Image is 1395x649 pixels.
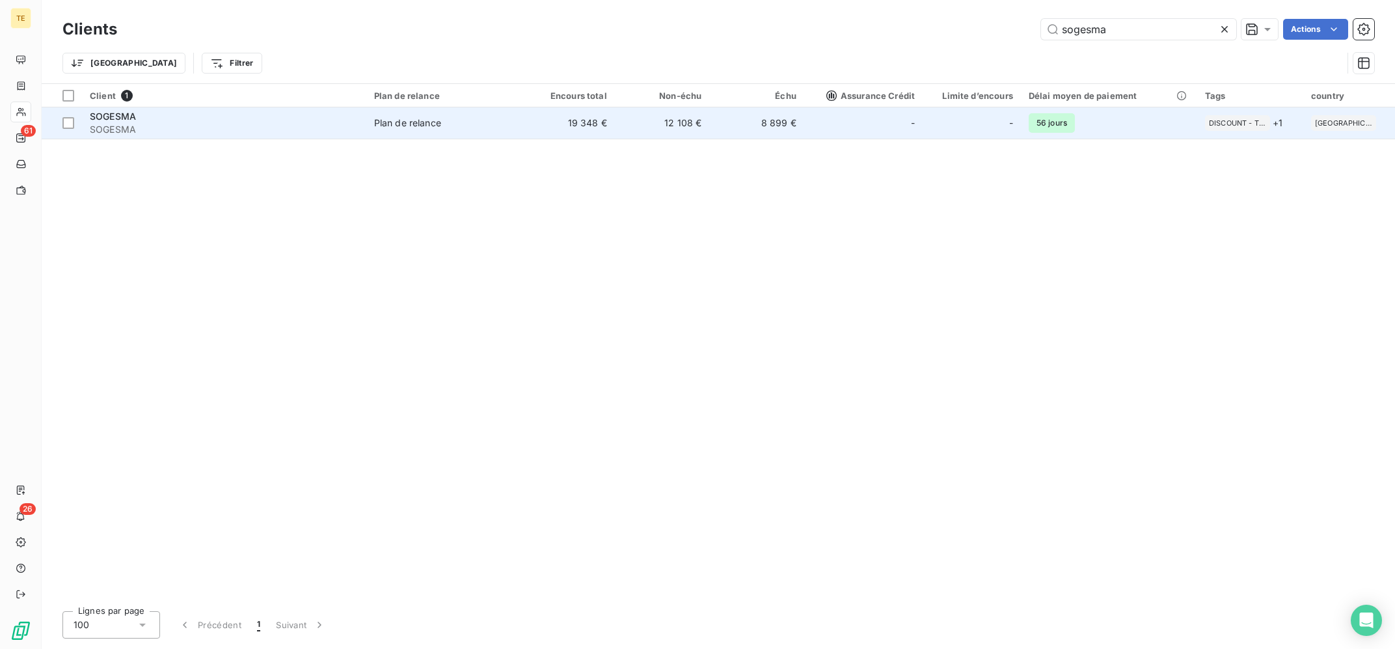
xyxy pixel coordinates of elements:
[1283,19,1348,40] button: Actions
[930,90,1013,101] div: Limite d’encours
[62,53,185,74] button: [GEOGRAPHIC_DATA]
[615,107,710,139] td: 12 108 €
[623,90,702,101] div: Non-échu
[1273,116,1282,130] span: + 1
[170,611,249,639] button: Précédent
[1041,19,1236,40] input: Rechercher
[249,611,268,639] button: 1
[1009,117,1013,130] span: -
[202,53,262,74] button: Filtrer
[1205,90,1295,101] div: Tags
[374,90,513,101] div: Plan de relance
[21,125,36,137] span: 61
[717,90,796,101] div: Échu
[374,117,441,130] div: Plan de relance
[528,90,607,101] div: Encours total
[90,90,116,101] span: Client
[1351,605,1382,636] div: Open Intercom Messenger
[90,123,359,136] span: SOGESMA
[520,107,615,139] td: 19 348 €
[10,620,31,641] img: Logo LeanPay
[709,107,804,139] td: 8 899 €
[911,117,915,130] span: -
[268,611,334,639] button: Suivant
[20,503,36,515] span: 26
[1029,113,1075,133] span: 56 jours
[74,618,89,631] span: 100
[1315,119,1372,127] span: [GEOGRAPHIC_DATA]
[62,18,117,41] h3: Clients
[1311,90,1387,101] div: country
[257,618,260,631] span: 1
[1029,90,1189,101] div: Délai moyen de paiement
[1209,119,1266,127] span: DISCOUNT - TRAFFIC
[121,90,133,102] span: 1
[826,90,915,101] span: Assurance Crédit
[10,8,31,29] div: TE
[90,111,136,122] span: SOGESMA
